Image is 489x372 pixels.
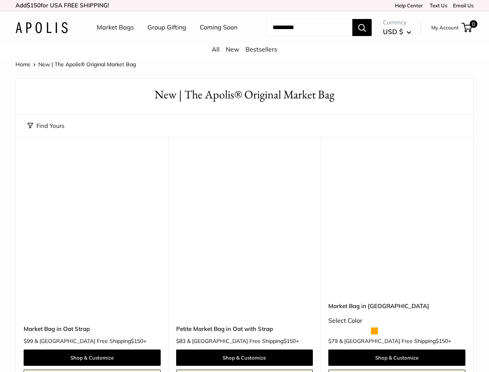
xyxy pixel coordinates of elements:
a: Bestsellers [245,45,277,53]
span: Currency [383,17,411,28]
a: Petite Market Bag in Oat with StrapPetite Market Bag in Oat with Strap [176,157,313,294]
nav: Breadcrumb [15,59,136,69]
a: Market Bag in Oat Strap [24,324,161,333]
a: My Account [431,23,459,32]
a: Help Center [395,2,423,9]
span: $150 [131,338,143,344]
a: Shop & Customize [24,350,161,366]
span: & [GEOGRAPHIC_DATA] Free Shipping + [339,338,451,344]
span: & [GEOGRAPHIC_DATA] Free Shipping + [34,338,146,344]
span: New | The Apolis® Original Market Bag [38,61,136,68]
input: Search... [266,19,352,36]
a: Shop & Customize [176,350,313,366]
span: $150 [27,2,41,9]
a: Coming Soon [200,22,237,33]
a: Text Us [430,2,447,9]
span: USD $ [383,28,403,36]
a: Market Bag in [GEOGRAPHIC_DATA] [328,301,465,310]
a: Market Bag in OatMarket Bag in Oat [328,157,465,294]
button: Search [352,19,372,36]
a: Group Gifting [148,22,186,33]
button: Find Yours [27,121,64,131]
div: Select Color [328,315,465,327]
a: Market Bag in Oat StrapMarket Bag in Oat Strap [24,157,161,294]
a: All [212,45,220,53]
a: New [226,45,239,53]
span: 0 [470,20,477,28]
span: & [GEOGRAPHIC_DATA] Free Shipping + [187,338,299,344]
button: USD $ [383,26,411,38]
span: $150 [436,338,448,344]
h1: New | The Apolis® Original Market Bag [27,86,462,103]
span: $99 [24,338,33,344]
a: Petite Market Bag in Oat with Strap [176,324,313,333]
a: Market Bags [97,22,134,33]
a: Home [15,61,31,68]
span: $83 [176,338,185,344]
a: Shop & Customize [328,350,465,366]
span: $150 [283,338,296,344]
span: $79 [328,338,338,344]
img: Apolis [15,22,68,33]
a: 0 [462,23,472,32]
a: Email Us [453,2,474,9]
